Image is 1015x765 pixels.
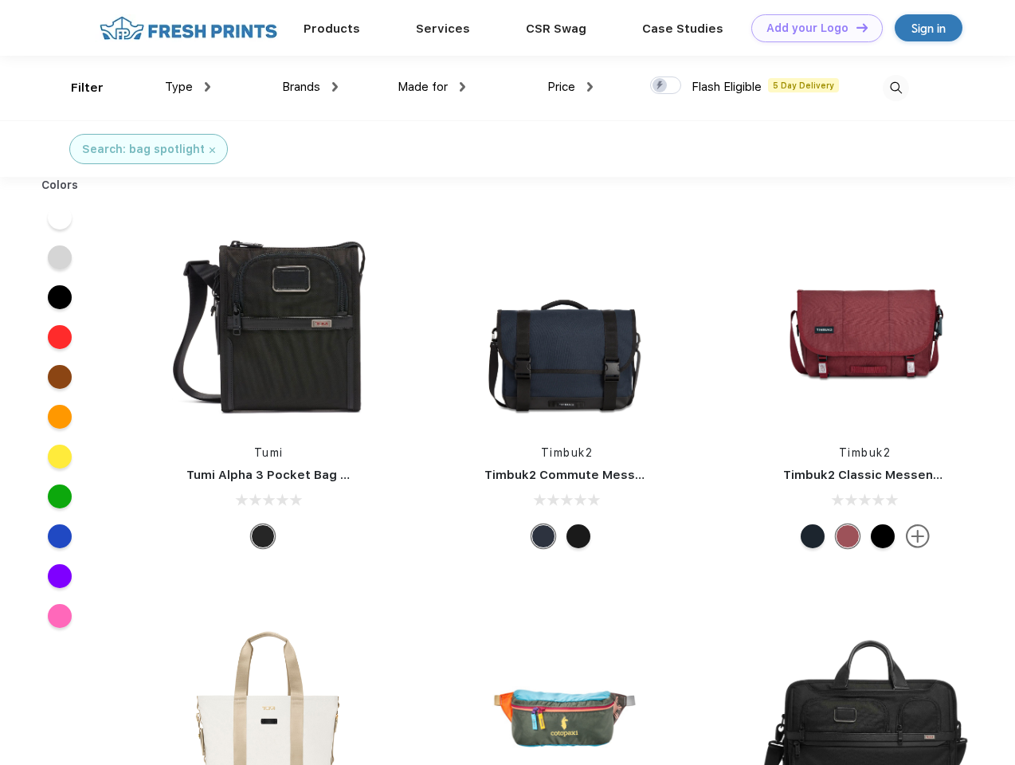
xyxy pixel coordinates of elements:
span: Type [165,80,193,94]
a: Tumi [254,446,284,459]
img: dropdown.png [332,82,338,92]
a: Tumi Alpha 3 Pocket Bag Small [186,468,373,482]
a: Timbuk2 Commute Messenger Bag [484,468,698,482]
div: Add your Logo [766,22,848,35]
a: Timbuk2 [541,446,594,459]
a: Timbuk2 [839,446,892,459]
div: Colors [29,177,91,194]
img: more.svg [906,524,930,548]
div: Eco Black [566,524,590,548]
div: Eco Monsoon [801,524,825,548]
span: 5 Day Delivery [768,78,839,92]
div: Black [251,524,275,548]
img: func=resize&h=266 [163,217,374,429]
a: Timbuk2 Classic Messenger Bag [783,468,981,482]
img: func=resize&h=266 [759,217,971,429]
span: Brands [282,80,320,94]
div: Sign in [911,19,946,37]
div: Eco Collegiate Red [836,524,860,548]
a: Sign in [895,14,962,41]
img: func=resize&h=266 [460,217,672,429]
img: dropdown.png [460,82,465,92]
img: dropdown.png [205,82,210,92]
span: Made for [398,80,448,94]
span: Flash Eligible [692,80,762,94]
div: Eco Nautical [531,524,555,548]
div: Search: bag spotlight [82,141,205,158]
a: Products [304,22,360,36]
img: fo%20logo%202.webp [95,14,282,42]
img: desktop_search.svg [883,75,909,101]
span: Price [547,80,575,94]
img: DT [856,23,868,32]
div: Filter [71,79,104,97]
img: dropdown.png [587,82,593,92]
img: filter_cancel.svg [210,147,215,153]
div: Eco Black [871,524,895,548]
